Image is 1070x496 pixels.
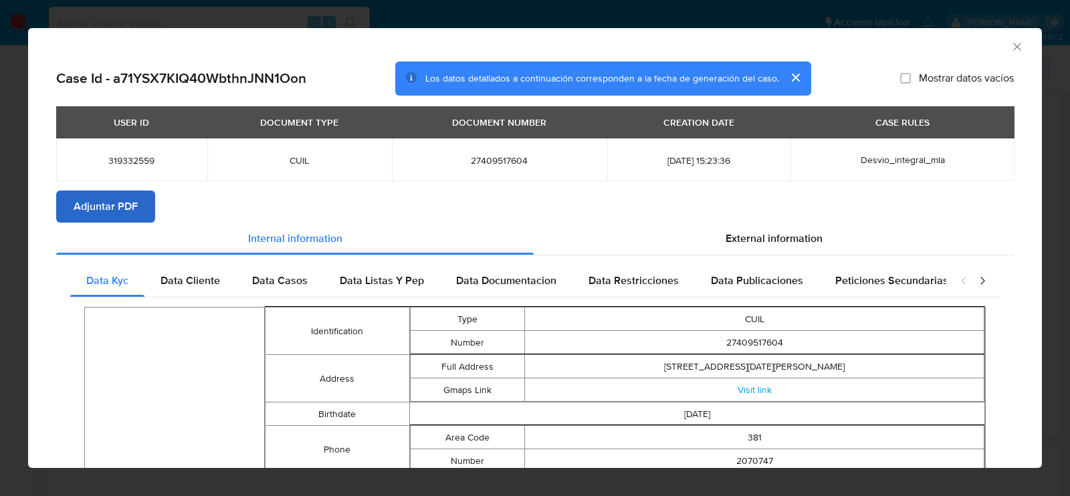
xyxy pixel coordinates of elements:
[867,111,938,134] div: CASE RULES
[410,331,525,354] td: Number
[223,154,376,166] span: CUIL
[252,111,346,134] div: DOCUMENT TYPE
[425,72,779,85] span: Los datos detallados a continuación corresponden a la fecha de generación del caso.
[70,265,946,297] div: Detailed internal info
[408,154,591,166] span: 27409517604
[525,355,984,378] td: [STREET_ADDRESS][DATE][PERSON_NAME]
[525,426,984,449] td: 381
[86,273,128,288] span: Data Kyc
[56,191,155,223] button: Adjuntar PDF
[160,273,220,288] span: Data Cliente
[900,73,911,84] input: Mostrar datos vacíos
[56,70,306,87] h2: Case Id - a71YSX7KIQ40WbthnJNN1Oon
[74,192,138,221] span: Adjuntar PDF
[410,355,525,378] td: Full Address
[655,111,742,134] div: CREATION DATE
[265,426,409,473] td: Phone
[106,111,157,134] div: USER ID
[1010,40,1023,52] button: Cerrar ventana
[252,273,308,288] span: Data Casos
[410,307,525,331] td: Type
[726,231,823,246] span: External information
[919,72,1014,85] span: Mostrar datos vacíos
[738,383,772,396] a: Visit link
[525,307,984,331] td: CUIL
[340,273,424,288] span: Data Listas Y Pep
[623,154,774,166] span: [DATE] 15:23:36
[28,28,1042,468] div: closure-recommendation-modal
[265,355,409,402] td: Address
[588,273,679,288] span: Data Restricciones
[525,449,984,473] td: 2070747
[711,273,803,288] span: Data Publicaciones
[56,223,1014,255] div: Detailed info
[410,426,525,449] td: Area Code
[265,402,409,426] td: Birthdate
[444,111,554,134] div: DOCUMENT NUMBER
[456,273,556,288] span: Data Documentacion
[835,273,948,288] span: Peticiones Secundarias
[410,449,525,473] td: Number
[861,153,945,166] span: Desvio_integral_mla
[72,154,191,166] span: 319332559
[248,231,342,246] span: Internal information
[779,61,811,94] button: cerrar
[525,331,984,354] td: 27409517604
[410,378,525,402] td: Gmaps Link
[265,307,409,355] td: Identification
[409,402,985,426] td: [DATE]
